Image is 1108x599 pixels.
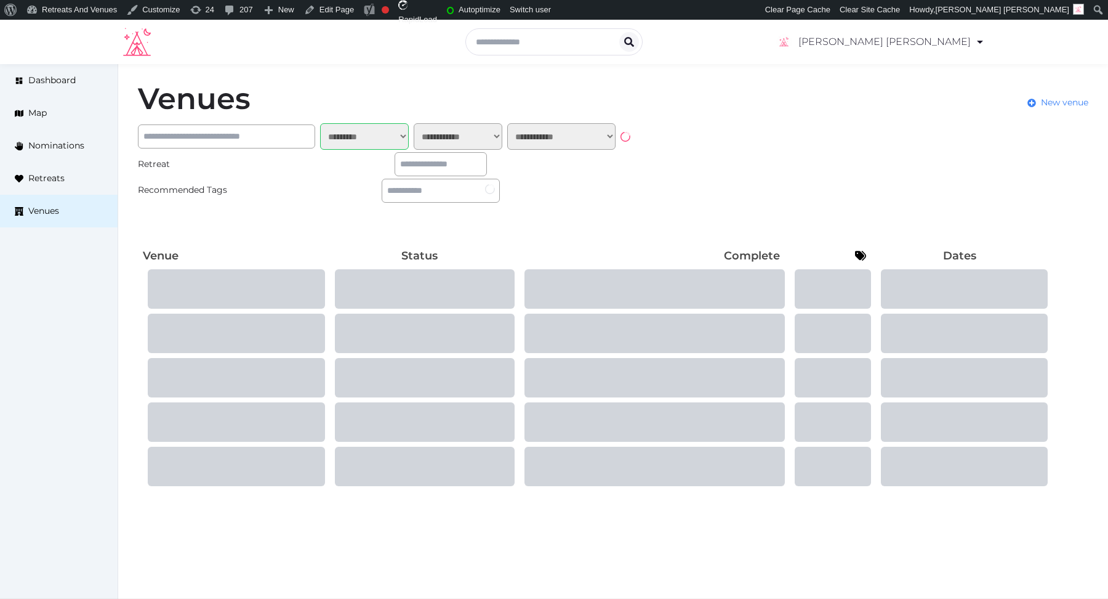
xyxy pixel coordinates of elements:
div: Recommended Tags [138,184,256,197]
div: Retreat [138,158,256,171]
th: Complete [515,245,785,267]
th: Venue [138,245,325,267]
span: Nominations [28,139,84,152]
span: Clear Page Cache [765,5,830,14]
span: Map [28,107,47,120]
span: Venues [28,205,59,218]
h1: Venues [138,84,251,113]
th: Status [325,245,515,267]
div: Focus keyphrase not set [382,6,389,14]
a: New venue [1027,96,1088,109]
span: New venue [1041,96,1088,109]
a: [PERSON_NAME] [PERSON_NAME] [776,25,985,59]
th: Dates [871,245,1048,267]
span: Dashboard [28,74,76,87]
span: Retreats [28,172,65,185]
span: Clear Site Cache [840,5,900,14]
span: [PERSON_NAME] [PERSON_NAME] [936,5,1069,14]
